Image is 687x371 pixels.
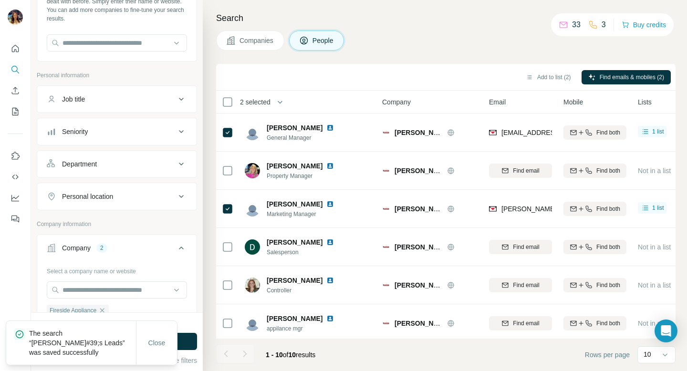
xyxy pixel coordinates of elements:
[513,166,539,175] span: Find email
[395,129,532,136] span: [PERSON_NAME] Hardware AND Appliance
[489,128,497,137] img: provider findymail logo
[245,239,260,255] img: Avatar
[563,97,583,107] span: Mobile
[37,185,197,208] button: Personal location
[622,18,666,31] button: Buy credits
[596,319,620,328] span: Find both
[563,125,626,140] button: Find both
[62,192,113,201] div: Personal location
[8,189,23,206] button: Dashboard
[395,281,532,289] span: [PERSON_NAME] Hardware AND Appliance
[62,127,88,136] div: Seniority
[563,278,626,292] button: Find both
[395,319,532,327] span: [PERSON_NAME] Hardware AND Appliance
[267,210,345,218] span: Marketing Manager
[8,210,23,227] button: Feedback
[489,240,552,254] button: Find email
[655,319,677,342] div: Open Intercom Messenger
[602,19,606,31] p: 3
[29,329,136,357] p: The search “[PERSON_NAME]#39;s Leads” was saved successfully
[513,243,539,251] span: Find email
[382,97,411,107] span: Company
[267,199,323,209] span: [PERSON_NAME]
[267,161,323,171] span: [PERSON_NAME]
[652,204,664,212] span: 1 list
[519,70,578,84] button: Add to list (2)
[245,278,260,293] img: Avatar
[37,88,197,111] button: Job title
[489,278,552,292] button: Find email
[501,129,614,136] span: [EMAIL_ADDRESS][DOMAIN_NAME]
[585,350,630,360] span: Rows per page
[8,147,23,165] button: Use Surfe on LinkedIn
[395,167,532,175] span: [PERSON_NAME] Hardware AND Appliance
[267,134,345,142] span: General Manager
[596,281,620,289] span: Find both
[382,281,390,289] img: Logo of Weathers Hardware AND Appliance
[37,237,197,263] button: Company2
[8,10,23,25] img: Avatar
[326,200,334,208] img: LinkedIn logo
[266,351,315,359] span: results
[326,124,334,132] img: LinkedIn logo
[47,263,187,276] div: Select a company name or website
[326,277,334,284] img: LinkedIn logo
[245,201,260,216] img: Avatar
[267,248,345,257] span: Salesperson
[8,40,23,57] button: Quick start
[638,167,671,175] span: Not in a list
[638,97,652,107] span: Lists
[596,128,620,137] span: Find both
[489,97,506,107] span: Email
[513,319,539,328] span: Find email
[79,319,156,327] div: 1523 search results remaining
[142,334,172,351] button: Close
[37,220,197,228] p: Company information
[395,243,532,251] span: [PERSON_NAME] Hardware AND Appliance
[289,351,296,359] span: 10
[644,350,651,359] p: 10
[596,205,620,213] span: Find both
[563,316,626,330] button: Find both
[312,36,334,45] span: People
[267,286,345,295] span: Controller
[382,129,390,136] img: Logo of Weathers Hardware AND Appliance
[8,82,23,99] button: Enrich CSV
[267,314,323,323] span: [PERSON_NAME]
[96,244,107,252] div: 2
[216,11,676,25] h4: Search
[245,316,260,331] img: Avatar
[267,237,323,247] span: [PERSON_NAME]
[489,316,552,330] button: Find email
[62,94,85,104] div: Job title
[382,205,390,213] img: Logo of Weathers Hardware AND Appliance
[239,36,274,45] span: Companies
[62,243,91,253] div: Company
[563,240,626,254] button: Find both
[563,202,626,216] button: Find both
[148,338,166,348] span: Close
[267,123,323,133] span: [PERSON_NAME]
[513,281,539,289] span: Find email
[37,153,197,175] button: Department
[8,103,23,120] button: My lists
[8,61,23,78] button: Search
[596,166,620,175] span: Find both
[382,167,390,175] img: Logo of Weathers Hardware AND Appliance
[245,125,260,140] img: Avatar
[652,127,664,136] span: 1 list
[501,205,669,213] span: [PERSON_NAME][EMAIL_ADDRESS][DOMAIN_NAME]
[600,73,664,82] span: Find emails & mobiles (2)
[245,163,260,178] img: Avatar
[326,315,334,322] img: LinkedIn logo
[37,71,197,80] p: Personal information
[382,319,390,327] img: Logo of Weathers Hardware AND Appliance
[240,97,271,107] span: 2 selected
[266,351,283,359] span: 1 - 10
[62,159,97,169] div: Department
[37,120,197,143] button: Seniority
[267,172,345,180] span: Property Manager
[489,204,497,214] img: provider findymail logo
[489,164,552,178] button: Find email
[8,168,23,185] button: Use Surfe API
